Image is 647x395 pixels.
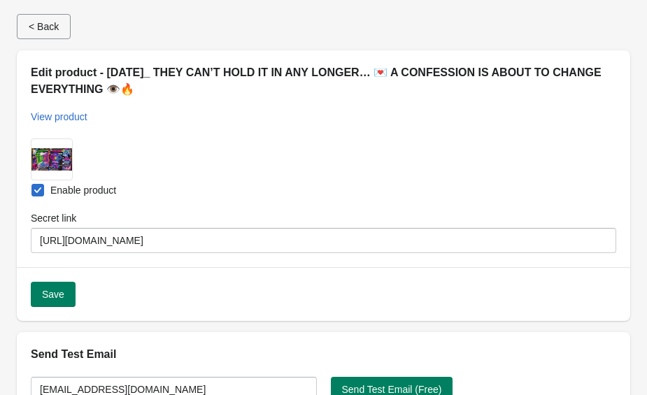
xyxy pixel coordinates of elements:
[31,228,616,253] input: https://secret-url.com
[342,384,442,395] span: Send Test Email (Free)
[31,211,76,225] label: Secret link
[31,282,76,307] button: Save
[31,64,616,98] h2: Edit product - [DATE]_ THEY CAN’T HOLD IT IN ANY LONGER… 💌 A CONFESSION IS ABOUT TO CHANGE EVERYT...
[29,21,59,32] span: < Back
[50,183,116,197] span: Enable product
[17,14,71,39] button: < Back
[42,289,64,300] span: Save
[17,21,71,32] a: < Back
[31,148,72,171] img: FullSizeRender_5a2da8d0-8124-4c28-8519-819f64584100.jpg
[31,111,87,122] span: View product
[31,346,616,363] h2: Send Test Email
[25,104,93,129] button: View product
